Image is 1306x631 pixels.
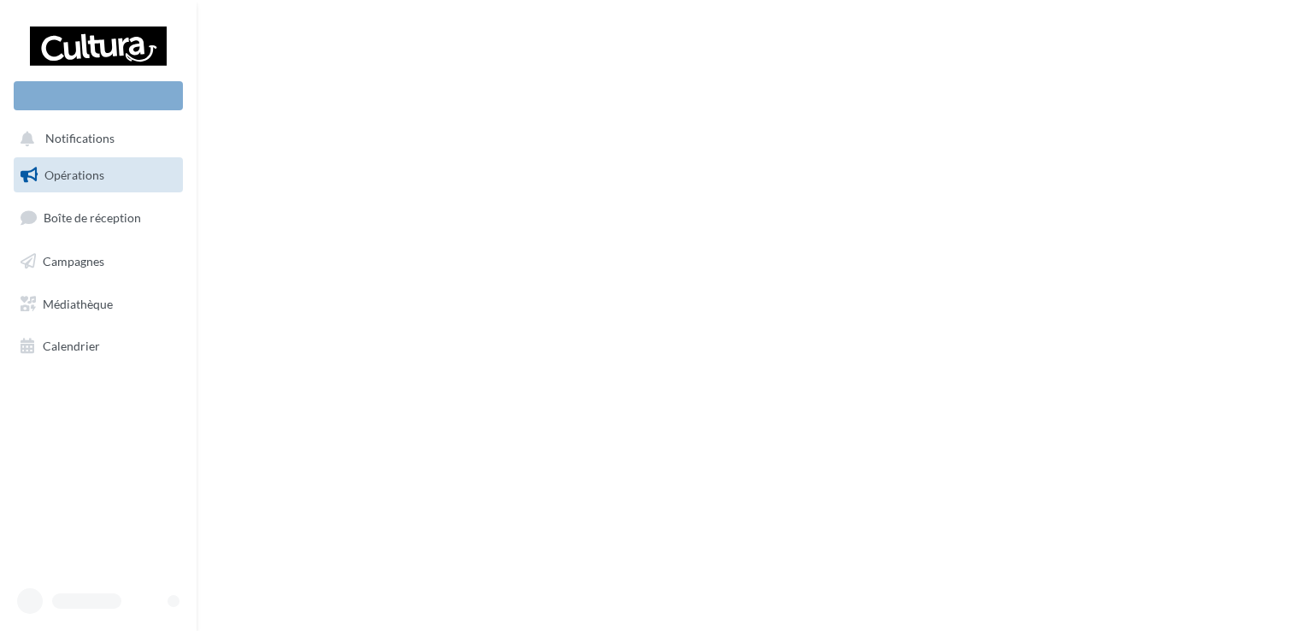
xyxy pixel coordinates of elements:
a: Boîte de réception [10,199,186,236]
a: Médiathèque [10,286,186,322]
span: Boîte de réception [44,210,141,225]
span: Campagnes [43,254,104,268]
a: Calendrier [10,328,186,364]
span: Calendrier [43,339,100,353]
span: Opérations [44,168,104,182]
a: Campagnes [10,244,186,280]
span: Médiathèque [43,296,113,310]
span: Notifications [45,132,115,146]
a: Opérations [10,157,186,193]
div: Nouvelle campagne [14,81,183,110]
